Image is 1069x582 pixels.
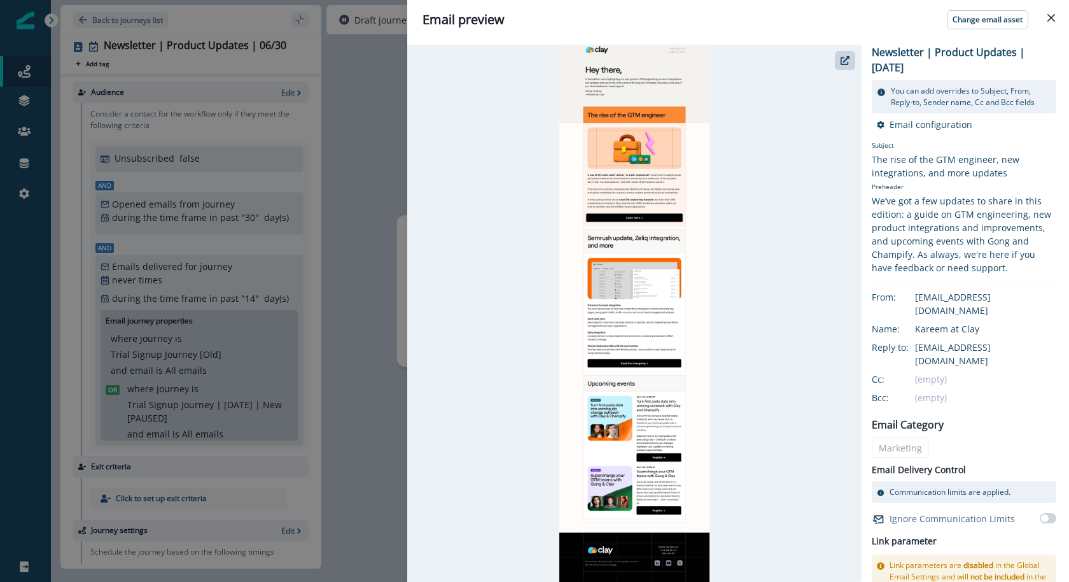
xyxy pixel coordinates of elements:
div: Bcc: [872,391,935,404]
span: not be included [970,571,1024,582]
p: Ignore Communication Limits [890,512,1015,525]
div: (empty) [915,391,1056,404]
p: Communication limits are applied. [890,486,1010,498]
p: Email Delivery Control [872,463,966,476]
p: Change email asset [953,15,1023,24]
div: The rise of the GTM engineer, new integrations, and more updates [872,153,1056,180]
div: (empty) [915,373,1056,386]
div: [EMAIL_ADDRESS][DOMAIN_NAME] [915,290,1056,317]
div: Kareem at Clay [915,322,1056,336]
p: Subject [872,141,1056,153]
img: email asset unavailable [559,45,710,582]
button: Change email asset [947,10,1028,29]
span: disabled [963,560,993,571]
div: Cc: [872,373,935,386]
div: Reply to: [872,341,935,354]
p: Email configuration [890,118,972,131]
div: [EMAIL_ADDRESS][DOMAIN_NAME] [915,341,1056,367]
div: Email preview [423,10,1054,29]
p: Email Category [872,417,944,432]
p: Newsletter | Product Updates | [DATE] [872,45,1056,75]
div: We’ve got a few updates to share in this edition: a guide on GTM engineering, new product integra... [872,194,1056,274]
button: Email configuration [877,118,972,131]
button: Close [1041,8,1061,28]
p: Preheader [872,180,1056,194]
div: Name: [872,322,935,336]
div: From: [872,290,935,304]
h2: Link parameter [872,534,937,550]
p: You can add overrides to Subject, From, Reply-to, Sender name, Cc and Bcc fields [891,85,1051,108]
